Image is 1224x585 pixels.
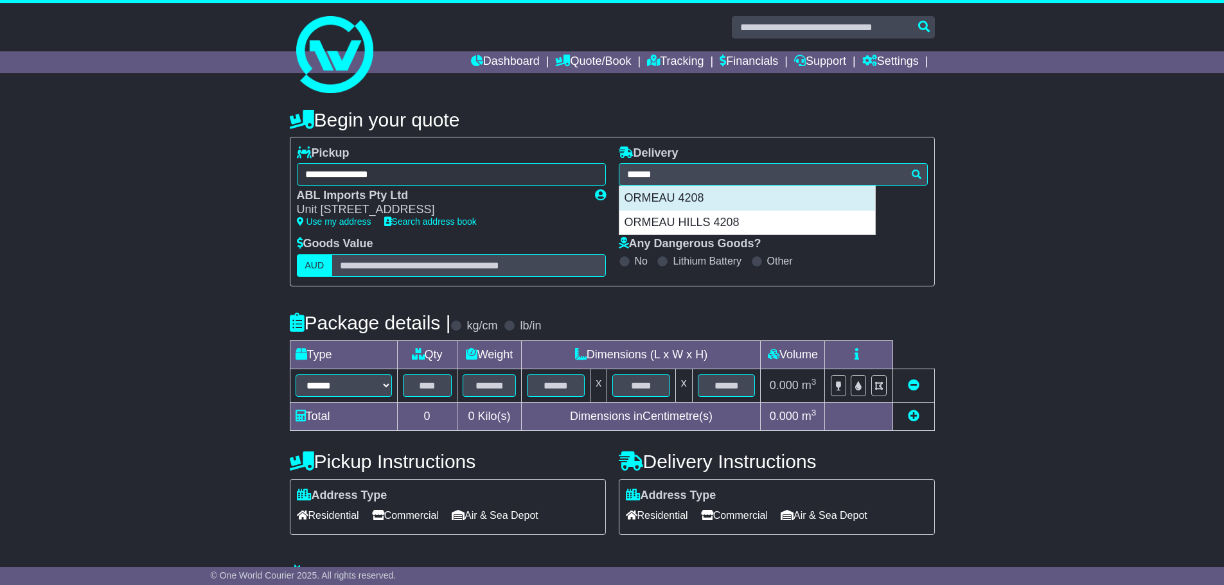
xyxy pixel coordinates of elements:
[471,51,540,73] a: Dashboard
[297,489,387,503] label: Address Type
[457,340,522,369] td: Weight
[701,505,768,525] span: Commercial
[761,340,825,369] td: Volume
[770,379,799,392] span: 0.000
[397,402,457,430] td: 0
[802,410,817,423] span: m
[297,216,371,227] a: Use my address
[794,51,846,73] a: Support
[297,254,333,277] label: AUD
[619,146,679,161] label: Delivery
[290,109,935,130] h4: Begin your quote
[908,410,919,423] a: Add new item
[468,410,474,423] span: 0
[297,189,582,203] div: ABL Imports Pty Ltd
[862,51,919,73] a: Settings
[297,146,350,161] label: Pickup
[647,51,704,73] a: Tracking
[297,237,373,251] label: Goods Value
[812,408,817,417] sup: 3
[290,451,606,472] h4: Pickup Instructions
[675,369,692,402] td: x
[619,451,935,472] h4: Delivery Instructions
[211,570,396,581] span: © One World Courier 2025. All rights reserved.
[297,203,582,217] div: Unit [STREET_ADDRESS]
[457,402,522,430] td: Kilo(s)
[802,379,817,392] span: m
[466,319,497,333] label: kg/cm
[522,402,761,430] td: Dimensions in Centimetre(s)
[397,340,457,369] td: Qty
[520,319,541,333] label: lb/in
[452,505,538,525] span: Air & Sea Depot
[522,340,761,369] td: Dimensions (L x W x H)
[619,211,875,235] div: ORMEAU HILLS 4208
[384,216,477,227] a: Search address book
[619,186,875,211] div: ORMEAU 4208
[720,51,778,73] a: Financials
[673,255,741,267] label: Lithium Battery
[297,505,359,525] span: Residential
[781,505,867,525] span: Air & Sea Depot
[626,505,688,525] span: Residential
[619,237,761,251] label: Any Dangerous Goods?
[635,255,648,267] label: No
[290,340,397,369] td: Type
[812,377,817,387] sup: 3
[770,410,799,423] span: 0.000
[908,379,919,392] a: Remove this item
[619,163,928,186] typeahead: Please provide city
[767,255,793,267] label: Other
[555,51,631,73] a: Quote/Book
[590,369,607,402] td: x
[290,564,935,585] h4: Warranty & Insurance
[372,505,439,525] span: Commercial
[290,312,451,333] h4: Package details |
[626,489,716,503] label: Address Type
[290,402,397,430] td: Total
